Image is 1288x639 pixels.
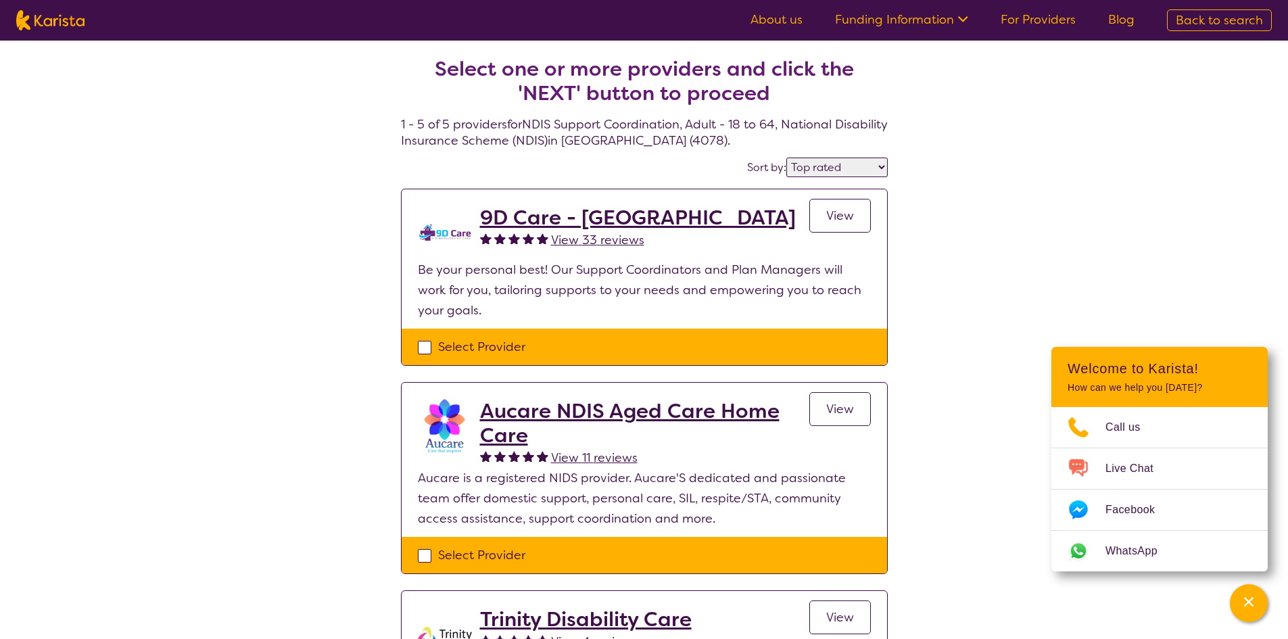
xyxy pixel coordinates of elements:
img: udoxtvw1zwmha9q2qzsy.png [418,206,472,260]
img: fullstar [508,450,520,462]
img: fullstar [508,233,520,244]
span: WhatsApp [1105,541,1174,561]
span: View 11 reviews [551,450,638,466]
a: View 11 reviews [551,448,638,468]
span: View [826,208,854,224]
a: Web link opens in a new tab. [1051,531,1268,571]
a: About us [750,11,803,28]
a: View [809,600,871,634]
a: For Providers [1001,11,1076,28]
span: View [826,609,854,625]
p: How can we help you [DATE]? [1068,382,1251,394]
span: View 33 reviews [551,232,644,248]
a: Blog [1108,11,1135,28]
img: Karista logo [16,10,85,30]
h2: Welcome to Karista! [1068,360,1251,377]
a: View [809,199,871,233]
button: Channel Menu [1230,584,1268,622]
label: Sort by: [747,160,786,174]
img: fullstar [537,450,548,462]
ul: Choose channel [1051,407,1268,571]
a: View 33 reviews [551,230,644,250]
div: Channel Menu [1051,347,1268,571]
p: Aucare is a registered NIDS provider. Aucare'S dedicated and passionate team offer domestic suppo... [418,468,871,529]
span: Call us [1105,417,1157,437]
a: Trinity Disability Care [480,607,692,632]
span: Live Chat [1105,458,1170,479]
a: Aucare NDIS Aged Care Home Care [480,399,809,448]
img: fullstar [480,450,492,462]
img: fullstar [523,450,534,462]
span: Back to search [1176,12,1263,28]
span: Facebook [1105,500,1171,520]
h4: 1 - 5 of 5 providers for NDIS Support Coordination , Adult - 18 to 64 , National Disability Insur... [401,24,888,149]
img: fullstar [480,233,492,244]
img: fullstar [523,233,534,244]
a: 9D Care - [GEOGRAPHIC_DATA] [480,206,796,230]
h2: Select one or more providers and click the 'NEXT' button to proceed [417,57,872,105]
a: View [809,392,871,426]
img: fullstar [537,233,548,244]
img: fullstar [494,450,506,462]
span: View [826,401,854,417]
img: pxtnkcyzh0s3chkr6hsj.png [418,399,472,453]
a: Back to search [1167,9,1272,31]
img: fullstar [494,233,506,244]
p: Be your personal best! Our Support Coordinators and Plan Managers will work for you, tailoring su... [418,260,871,321]
a: Funding Information [835,11,968,28]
